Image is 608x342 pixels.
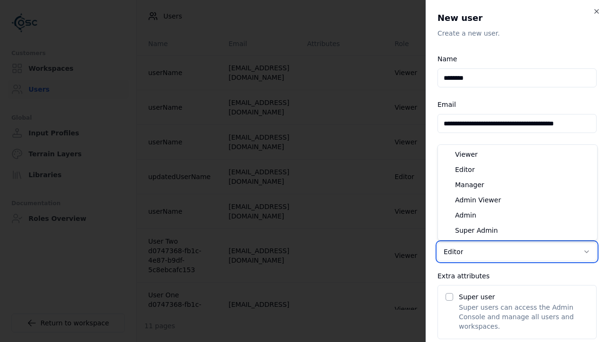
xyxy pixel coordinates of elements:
[455,165,475,174] span: Editor
[455,195,501,205] span: Admin Viewer
[455,180,484,190] span: Manager
[455,226,498,235] span: Super Admin
[455,210,476,220] span: Admin
[455,150,478,159] span: Viewer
